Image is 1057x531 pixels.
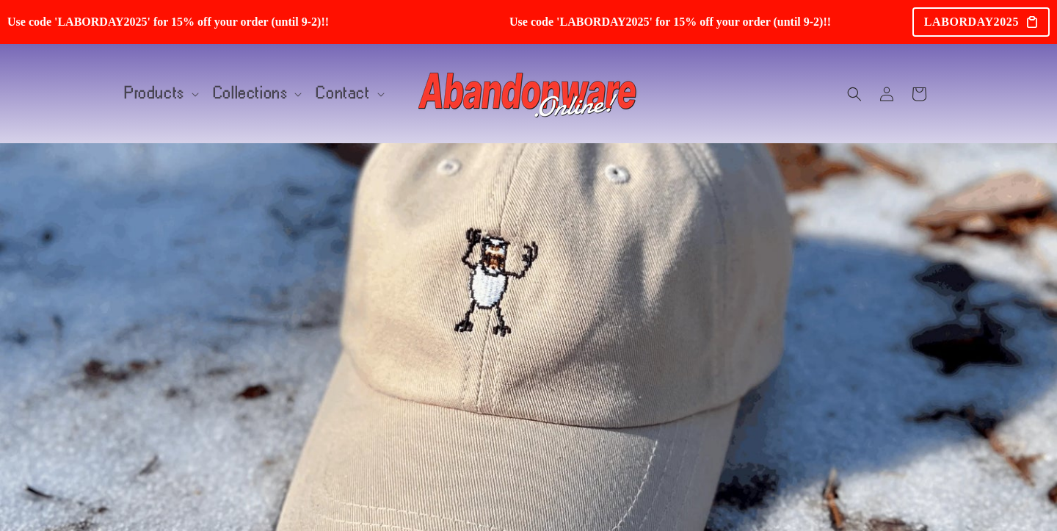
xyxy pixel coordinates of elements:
span: Use code 'LABORDAY2025' for 15% off your order (until 9-2)!! [7,15,490,29]
img: Abandonware [418,65,639,123]
summary: Search [838,78,871,110]
summary: Collections [205,78,308,109]
div: LABORDAY2025 [912,7,1050,37]
span: Use code 'LABORDAY2025' for 15% off your order (until 9-2)!! [509,15,992,29]
span: Collections [214,87,288,100]
summary: Contact [308,78,390,109]
a: Abandonware [413,59,644,129]
span: Contact [316,87,370,100]
span: Products [125,87,185,100]
summary: Products [116,78,205,109]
